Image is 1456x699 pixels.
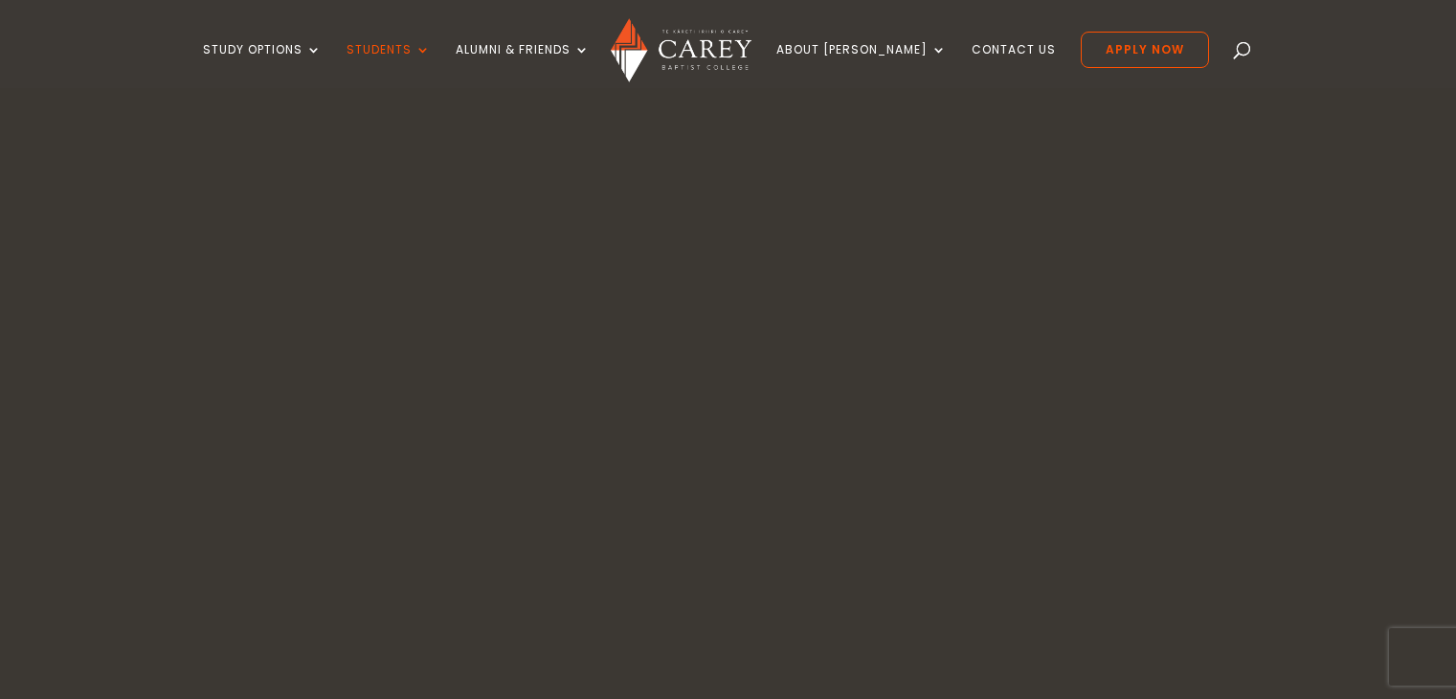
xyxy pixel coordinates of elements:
a: About [PERSON_NAME] [776,43,947,88]
a: Study Options [203,43,322,88]
img: Carey Baptist College [611,18,751,82]
a: Students [347,43,431,88]
a: Contact Us [972,43,1056,88]
a: Alumni & Friends [456,43,590,88]
a: Apply Now [1081,32,1209,68]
